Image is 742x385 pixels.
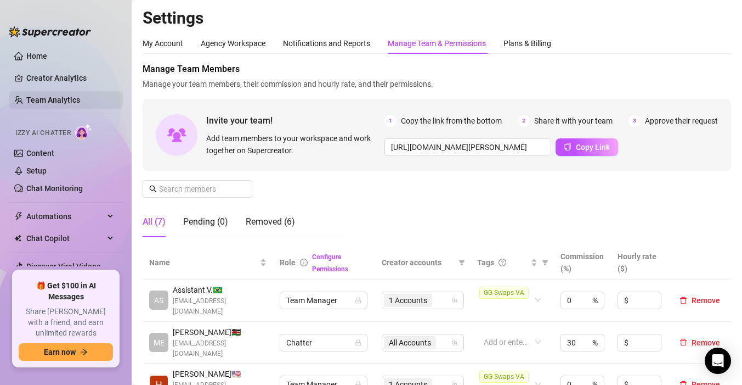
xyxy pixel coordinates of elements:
div: All (7) [143,215,166,228]
span: lock [355,297,361,304]
span: filter [542,259,548,266]
span: Team Manager [286,292,361,309]
span: Izzy AI Chatter [15,128,71,138]
span: Name [149,256,258,269]
th: Hourly rate ($) [611,246,668,280]
th: Commission (%) [554,246,611,280]
span: Creator accounts [382,256,454,269]
span: Remove [692,296,720,305]
img: AI Chatter [75,124,92,140]
span: [PERSON_NAME] 🇰🇪 [173,326,267,338]
div: My Account [143,37,183,49]
span: AS [154,294,163,306]
span: Copy the link from the bottom [401,115,502,127]
span: All Accounts [384,336,436,349]
th: Name [143,246,273,280]
span: All Accounts [389,337,431,349]
span: Manage Team Members [143,63,731,76]
span: filter [458,259,465,266]
span: [EMAIL_ADDRESS][DOMAIN_NAME] [173,296,267,317]
div: Removed (6) [246,215,295,228]
span: arrow-right [80,348,88,356]
span: Share [PERSON_NAME] with a friend, and earn unlimited rewards [19,306,113,339]
button: Remove [675,294,724,307]
input: Search members [159,183,237,195]
a: Team Analytics [26,96,80,104]
span: 3 [628,115,641,127]
a: Chat Monitoring [26,184,83,193]
span: info-circle [300,259,308,266]
span: 1 Accounts [384,294,432,307]
span: thunderbolt [14,212,23,221]
span: filter [456,254,467,271]
button: Earn nowarrow-right [19,343,113,361]
button: Remove [675,336,724,349]
span: ME [154,337,165,349]
span: Add team members to your workspace and work together on Supercreator. [206,132,380,157]
span: Remove [692,338,720,347]
a: Discover Viral Videos [26,262,100,271]
div: Plans & Billing [503,37,551,49]
span: GG Swaps VA [479,287,529,299]
h2: Settings [143,8,731,29]
span: Chatter [286,334,361,351]
div: Agency Workspace [201,37,265,49]
div: Manage Team & Permissions [388,37,486,49]
span: copy [564,143,571,150]
a: Setup [26,166,47,175]
div: Open Intercom Messenger [705,348,731,374]
span: filter [540,254,551,271]
span: team [451,297,458,304]
div: Pending (0) [183,215,228,228]
a: Creator Analytics [26,69,114,87]
span: Invite your team! [206,114,384,127]
span: 🎁 Get $100 in AI Messages [19,281,113,302]
span: Automations [26,208,104,225]
span: Manage your team members, their commission and hourly rate, and their permissions. [143,78,731,90]
span: Role [280,258,296,267]
a: Content [26,149,54,158]
button: Copy Link [556,138,618,156]
span: Earn now [44,348,76,356]
span: team [451,339,458,346]
span: search [149,185,157,193]
span: delete [679,338,687,346]
img: logo-BBDzfeDw.svg [9,26,91,37]
span: [PERSON_NAME] 🇺🇸 [173,368,267,380]
a: Home [26,52,47,60]
span: Approve their request [645,115,718,127]
span: 1 Accounts [389,294,427,306]
span: delete [679,297,687,304]
span: Chat Copilot [26,230,104,247]
span: lock [355,339,361,346]
span: Copy Link [576,143,610,152]
a: Configure Permissions [312,253,348,273]
span: GG Swaps VA [479,371,529,383]
img: Chat Copilot [14,235,21,242]
span: Share it with your team [534,115,613,127]
div: Notifications and Reports [283,37,370,49]
span: question-circle [499,259,506,266]
span: Assistant V. 🇧🇷 [173,284,267,296]
span: [EMAIL_ADDRESS][DOMAIN_NAME] [173,338,267,359]
span: Tags [477,256,494,269]
span: 2 [518,115,530,127]
span: 1 [384,115,397,127]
